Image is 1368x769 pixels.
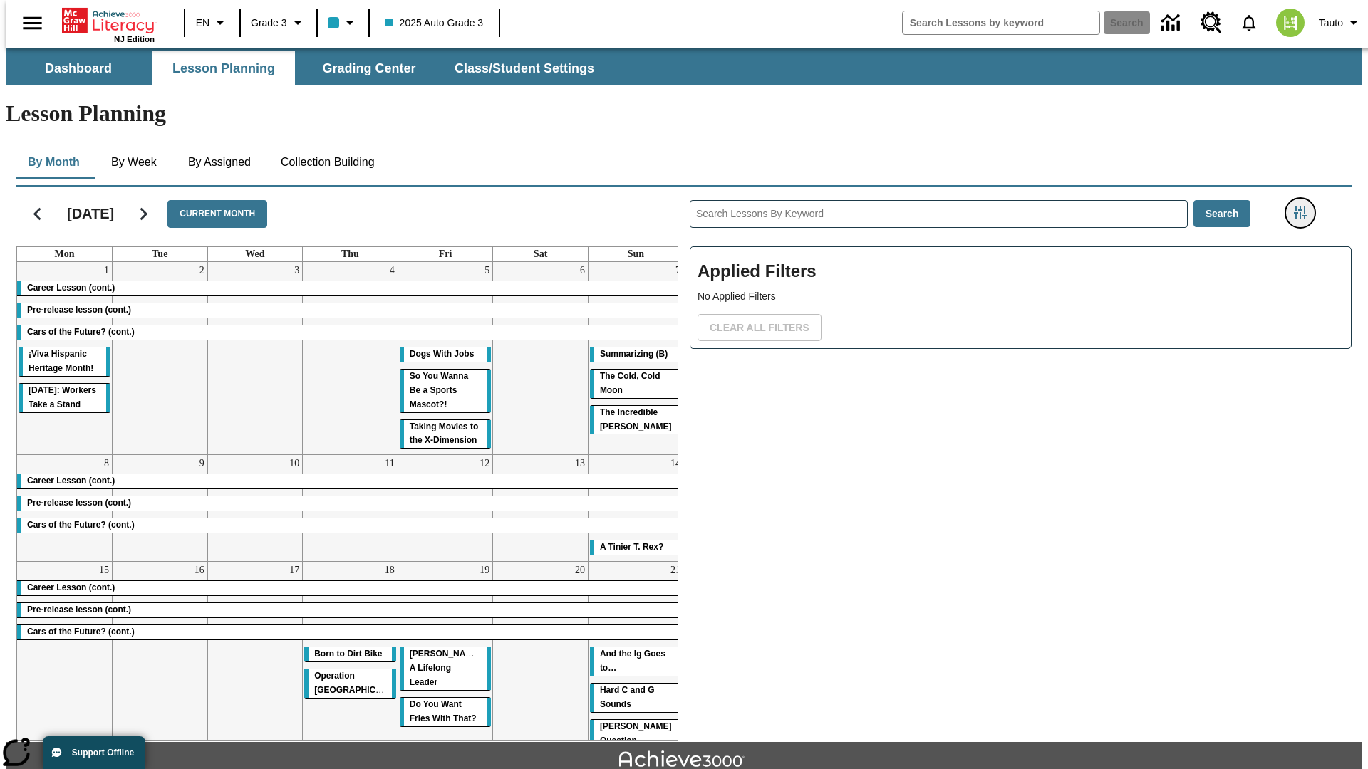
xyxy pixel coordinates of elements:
a: Resource Center, Will open in new tab [1192,4,1230,42]
td: September 6, 2025 [493,262,589,455]
button: Class color is light blue. Change class color [322,10,364,36]
div: Search [678,182,1352,741]
img: avatar image [1276,9,1305,37]
td: September 8, 2025 [17,455,113,562]
div: Operation London Bridge [304,669,396,698]
div: So You Wanna Be a Sports Mascot?! [400,370,492,412]
span: Cars of the Future? (cont.) [27,327,135,337]
a: Friday [436,247,455,261]
span: ¡Viva Hispanic Heritage Month! [28,349,93,373]
a: Sunday [625,247,647,261]
button: Lesson Planning [152,51,295,85]
span: Career Lesson (cont.) [27,476,115,486]
h1: Lesson Planning [6,100,1362,127]
a: September 18, 2025 [382,562,398,579]
a: September 6, 2025 [577,262,588,279]
span: 2025 Auto Grade 3 [385,16,484,31]
div: Hard C and G Sounds [590,684,682,712]
button: Next [125,196,162,232]
td: September 5, 2025 [398,262,493,455]
div: ¡Viva Hispanic Heritage Month! [19,347,110,376]
div: A Tinier T. Rex? [590,540,682,555]
span: Summarizing (B) [600,349,668,359]
span: Cars of the Future? (cont.) [27,627,135,637]
button: Search [1193,200,1251,228]
a: September 3, 2025 [291,262,302,279]
span: Lesson Planning [172,61,275,77]
button: By Week [98,145,170,179]
div: Summarizing (B) [590,347,682,362]
a: Tuesday [149,247,170,261]
button: By Assigned [177,145,262,179]
span: NJ Edition [114,35,155,43]
span: Tauto [1319,16,1343,31]
a: Monday [52,247,78,261]
a: September 14, 2025 [668,455,683,472]
input: search field [903,11,1099,34]
div: Career Lesson (cont.) [17,581,683,595]
td: September 1, 2025 [17,262,113,455]
td: September 9, 2025 [113,455,208,562]
a: September 9, 2025 [197,455,207,472]
span: Grading Center [322,61,415,77]
a: Saturday [531,247,550,261]
td: September 14, 2025 [588,455,683,562]
span: Career Lesson (cont.) [27,582,115,592]
button: Grading Center [298,51,440,85]
a: Home [62,6,155,35]
td: September 2, 2025 [113,262,208,455]
a: September 12, 2025 [477,455,492,472]
button: By Month [16,145,91,179]
a: September 13, 2025 [572,455,588,472]
span: Pre-release lesson (cont.) [27,605,131,614]
a: Notifications [1230,4,1268,41]
span: Pre-release lesson (cont.) [27,305,131,315]
a: Wednesday [242,247,267,261]
button: Previous [19,196,56,232]
button: Filters Side menu [1286,199,1315,227]
button: Support Offline [43,736,145,769]
div: And the Ig Goes to… [590,647,682,676]
button: Dashboard [7,51,150,85]
div: Calendar [5,182,678,741]
a: September 11, 2025 [382,455,397,472]
div: Born to Dirt Bike [304,647,396,661]
td: September 13, 2025 [493,455,589,562]
a: September 1, 2025 [101,262,112,279]
a: Data Center [1153,4,1192,43]
a: September 16, 2025 [192,562,207,579]
span: Operation London Bridge [314,671,405,695]
a: September 7, 2025 [673,262,683,279]
span: Class/Student Settings [455,61,594,77]
div: Cars of the Future? (cont.) [17,325,683,340]
span: Dianne Feinstein: A Lifelong Leader [410,649,484,687]
span: The Cold, Cold Moon [600,371,660,395]
p: No Applied Filters [698,289,1344,304]
div: Career Lesson (cont.) [17,281,683,295]
button: Select a new avatar [1268,4,1313,41]
a: September 4, 2025 [387,262,398,279]
span: Dogs With Jobs [410,349,475,359]
div: Home [62,5,155,43]
div: SubNavbar [6,48,1362,85]
div: SubNavbar [6,51,607,85]
div: The Incredible Kellee Edwards [590,406,682,434]
a: Thursday [338,247,362,261]
button: Open side menu [11,2,53,44]
span: Hard C and G Sounds [600,685,655,709]
a: September 21, 2025 [668,562,683,579]
button: Collection Building [269,145,386,179]
h2: [DATE] [67,205,114,222]
span: Do You Want Fries With That? [410,699,477,723]
span: Dashboard [45,61,112,77]
span: Born to Dirt Bike [314,649,382,659]
a: September 17, 2025 [286,562,302,579]
div: Dogs With Jobs [400,347,492,362]
span: Joplin's Question [600,721,672,746]
button: Grade: Grade 3, Select a grade [245,10,312,36]
a: September 19, 2025 [477,562,492,579]
div: Joplin's Question [590,720,682,748]
span: Career Lesson (cont.) [27,283,115,293]
a: September 10, 2025 [286,455,302,472]
a: September 15, 2025 [96,562,112,579]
